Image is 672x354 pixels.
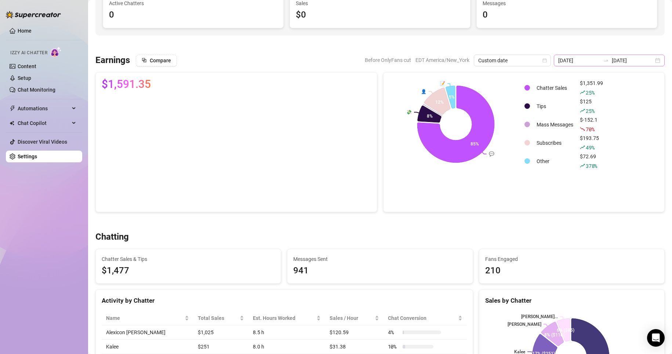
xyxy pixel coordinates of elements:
img: logo-BBDzfeDw.svg [6,11,61,18]
span: Before OnlyFans cut [365,55,411,66]
text: [PERSON_NAME]... [521,314,558,319]
text: 💸 [406,109,412,115]
div: Open Intercom Messenger [647,329,665,347]
span: 4 % [388,328,400,336]
div: $72.69 [580,152,603,170]
img: Chat Copilot [10,121,14,126]
div: 210 [485,264,658,278]
th: Chat Conversion [384,311,467,325]
span: 25 % [586,107,594,114]
text: [PERSON_NAME] [507,322,541,327]
span: Total Sales [198,314,238,322]
td: $120.59 [325,325,383,340]
div: Est. Hours Worked [253,314,315,322]
span: $1,591.35 [102,78,151,90]
span: Compare [150,58,171,63]
th: Sales / Hour [325,311,383,325]
div: 0 [483,8,651,22]
td: Other [534,152,576,170]
td: Subscribes [534,134,576,152]
a: Settings [18,154,37,159]
span: rise [580,145,585,150]
text: 👤 [421,88,426,94]
td: $1,025 [193,325,248,340]
td: Kalee [102,340,193,354]
td: Tips [534,97,576,115]
span: Chat Conversion [388,314,457,322]
span: to [603,58,609,63]
span: Chat Copilot [18,117,70,129]
h3: Chatting [95,231,129,243]
span: rise [580,90,585,95]
span: thunderbolt [10,106,15,111]
span: Messages Sent [293,255,466,263]
span: $1,477 [102,264,275,278]
span: Name [106,314,183,322]
div: $-152.1 [580,116,603,133]
h3: Earnings [95,55,130,66]
div: $1,351.99 [580,79,603,97]
div: $0 [296,8,464,22]
div: Activity by Chatter [102,296,467,306]
span: Chatter Sales & Tips [102,255,275,263]
text: 💬 [489,151,494,156]
div: 941 [293,264,466,278]
td: 8.5 h [248,325,325,340]
a: Home [18,28,32,34]
td: Mass Messages [534,116,576,133]
td: 8.0 h [248,340,325,354]
div: 0 [109,8,277,22]
a: Discover Viral Videos [18,139,67,145]
div: Sales by Chatter [485,296,658,306]
span: swap-right [603,58,609,63]
span: Custom date [478,55,546,66]
span: 49 % [586,144,594,151]
span: 70 % [586,126,594,133]
span: Sales / Hour [330,314,373,322]
span: rise [580,108,585,113]
span: 25 % [586,89,594,96]
span: calendar [542,58,547,63]
span: 378 % [586,162,597,169]
td: $251 [193,340,248,354]
span: Izzy AI Chatter [10,49,47,56]
td: $31.38 [325,340,383,354]
span: block [142,58,147,63]
span: Fans Engaged [485,255,658,263]
td: Chatter Sales [534,79,576,97]
button: Compare [136,55,177,66]
img: AI Chatter [50,47,62,57]
div: $193.75 [580,134,603,152]
a: Content [18,63,36,69]
div: $125 [580,97,603,115]
text: 📝 [440,81,445,86]
span: Automations [18,103,70,114]
a: Setup [18,75,31,81]
input: Start date [558,56,600,64]
input: End date [612,56,654,64]
span: 10 % [388,343,400,351]
span: EDT America/New_York [415,55,469,66]
th: Name [102,311,193,325]
th: Total Sales [193,311,248,325]
a: Chat Monitoring [18,87,55,93]
span: fall [580,126,585,132]
td: Alexicon [PERSON_NAME] [102,325,193,340]
span: rise [580,163,585,168]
